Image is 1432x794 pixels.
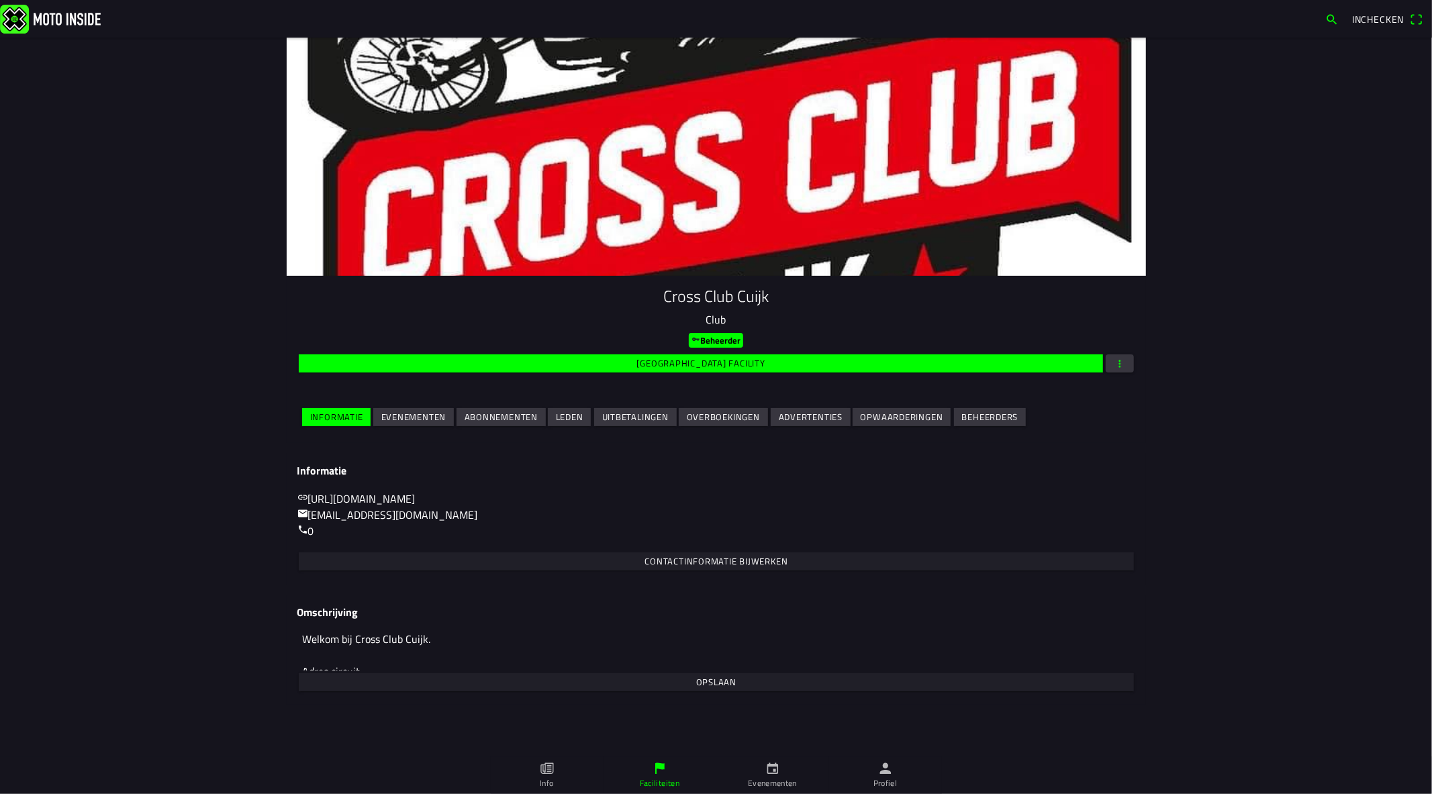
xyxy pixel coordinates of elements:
[878,761,893,776] ion-icon: person
[1352,12,1404,26] span: Inchecken
[299,552,1134,570] ion-button: Contactinformatie bijwerken
[457,408,546,426] ion-button: Abonnementen
[297,524,308,535] ion-icon: call
[297,523,314,539] a: call0
[853,408,951,426] ion-button: Opwaarderingen
[299,673,1134,691] ion-button: Opslaan
[297,311,1135,328] p: Club
[548,408,591,426] ion-button: Leden
[297,508,308,519] ion-icon: mail
[297,287,1135,306] h1: Cross Club Cuijk
[1319,7,1345,30] a: search
[594,408,677,426] ion-button: Uitbetalingen
[873,777,898,789] ion-label: Profiel
[540,777,553,789] ion-label: Info
[297,464,1135,477] h3: Informatie
[540,761,555,776] ion-icon: paper
[297,507,478,523] a: mail[EMAIL_ADDRESS][DOMAIN_NAME]
[653,761,667,776] ion-icon: flag
[299,354,1103,373] ion-button: [GEOGRAPHIC_DATA] facility
[302,408,371,426] ion-button: Informatie
[297,492,308,503] ion-icon: link
[640,777,679,789] ion-label: Faciliteiten
[691,335,700,344] ion-icon: key
[748,777,797,789] ion-label: Evenementen
[771,408,851,426] ion-button: Advertenties
[954,408,1026,426] ion-button: Beheerders
[765,761,780,776] ion-icon: calendar
[1345,7,1429,30] a: Incheckenqr scanner
[689,333,743,348] ion-badge: Beheerder
[297,624,1135,671] textarea: Welkom bij Cross Club Cuijk. Adres circuit: [STREET_ADDRESS] Tijdens vrije trainingen laten wij e...
[297,606,1135,619] h3: Omschrijving
[679,408,768,426] ion-button: Overboekingen
[297,491,416,507] a: link[URL][DOMAIN_NAME]
[373,408,454,426] ion-button: Evenementen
